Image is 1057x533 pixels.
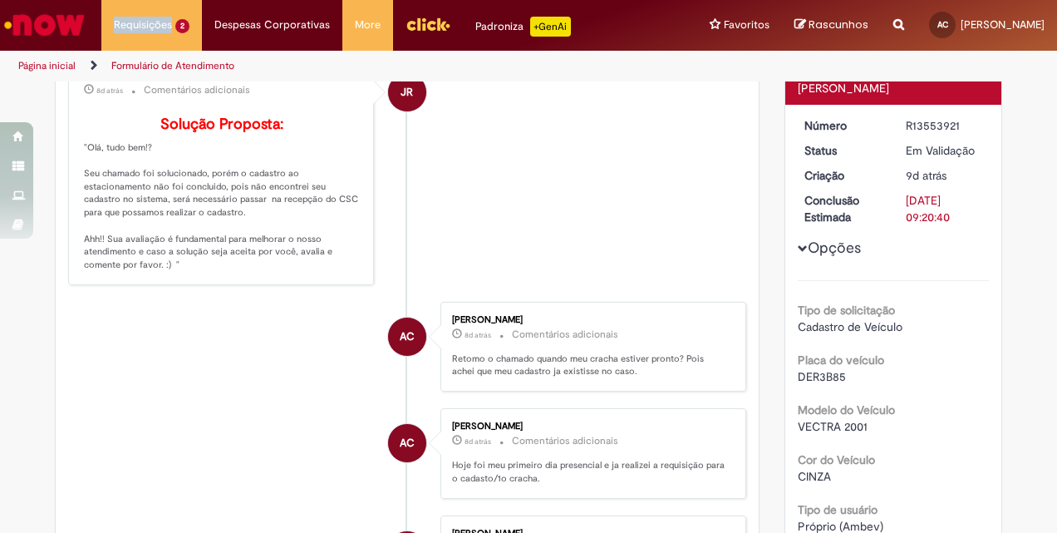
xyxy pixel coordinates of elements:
span: [PERSON_NAME] [961,17,1045,32]
span: Rascunhos [809,17,868,32]
time: 22/09/2025 15:07:34 [96,86,123,96]
b: Tipo de usuário [798,502,878,517]
a: Página inicial [18,59,76,72]
p: "Olá, tudo bem!? Seu chamado foi solucionado, porém o cadastro ao estacionamento não foi concluid... [84,116,361,272]
dt: Criação [792,167,894,184]
span: AC [400,317,415,357]
dt: Conclusão Estimada [792,192,894,225]
p: Retomo o chamado quando meu cracha estiver pronto? Pois achei que meu cadastro ja existisse no caso. [452,353,729,378]
span: Requisições [114,17,172,33]
span: Despesas Corporativas [214,17,330,33]
span: Favoritos [724,17,769,33]
span: 9d atrás [906,168,946,183]
b: Modelo do Veículo [798,402,895,417]
img: click_logo_yellow_360x200.png [406,12,450,37]
span: 2 [175,19,189,33]
span: DER3B85 [798,369,846,384]
span: Cadastro de Veículo [798,319,902,334]
b: Cor do Veículo [798,452,875,467]
div: Padroniza [475,17,571,37]
span: JR [401,72,413,112]
p: Hoje foi meu primeiro dia presencial e ja realizei a requisição para o cadasto/1o cracha. [452,459,729,485]
time: 22/09/2025 09:37:04 [906,168,946,183]
b: Placa do veículo [798,353,884,368]
time: 22/09/2025 11:36:53 [465,330,491,340]
img: ServiceNow [2,8,87,42]
small: Comentários adicionais [512,328,618,342]
dt: Número [792,117,894,134]
ul: Trilhas de página [12,51,692,81]
div: [PERSON_NAME] [452,422,729,432]
span: AC [400,423,415,463]
div: Em Validação [906,142,983,159]
div: Arthur Lopes Criscimani [388,424,426,462]
div: 22/09/2025 09:37:04 [906,167,983,184]
span: 8d atrás [465,330,491,340]
span: AC [937,19,948,30]
div: R13553921 [906,117,983,134]
div: [DATE] 09:20:40 [906,192,983,225]
b: Tipo de solicitação [798,303,895,318]
small: Comentários adicionais [512,434,618,448]
span: 8d atrás [96,86,123,96]
div: [PERSON_NAME] [452,315,729,325]
small: Comentários adicionais [144,83,250,97]
a: Rascunhos [794,17,868,33]
dt: Status [792,142,894,159]
a: Formulário de Atendimento [111,59,234,72]
div: Arthur Lopes Criscimani [388,318,426,356]
span: CINZA [798,469,831,484]
p: +GenAi [530,17,571,37]
div: [PERSON_NAME] [798,80,990,96]
span: More [355,17,381,33]
b: Solução Proposta: [160,115,283,134]
div: Jhully Rodrigues [388,73,426,111]
time: 22/09/2025 11:28:33 [465,437,491,447]
span: 8d atrás [465,437,491,447]
span: VECTRA 2001 [798,419,868,434]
